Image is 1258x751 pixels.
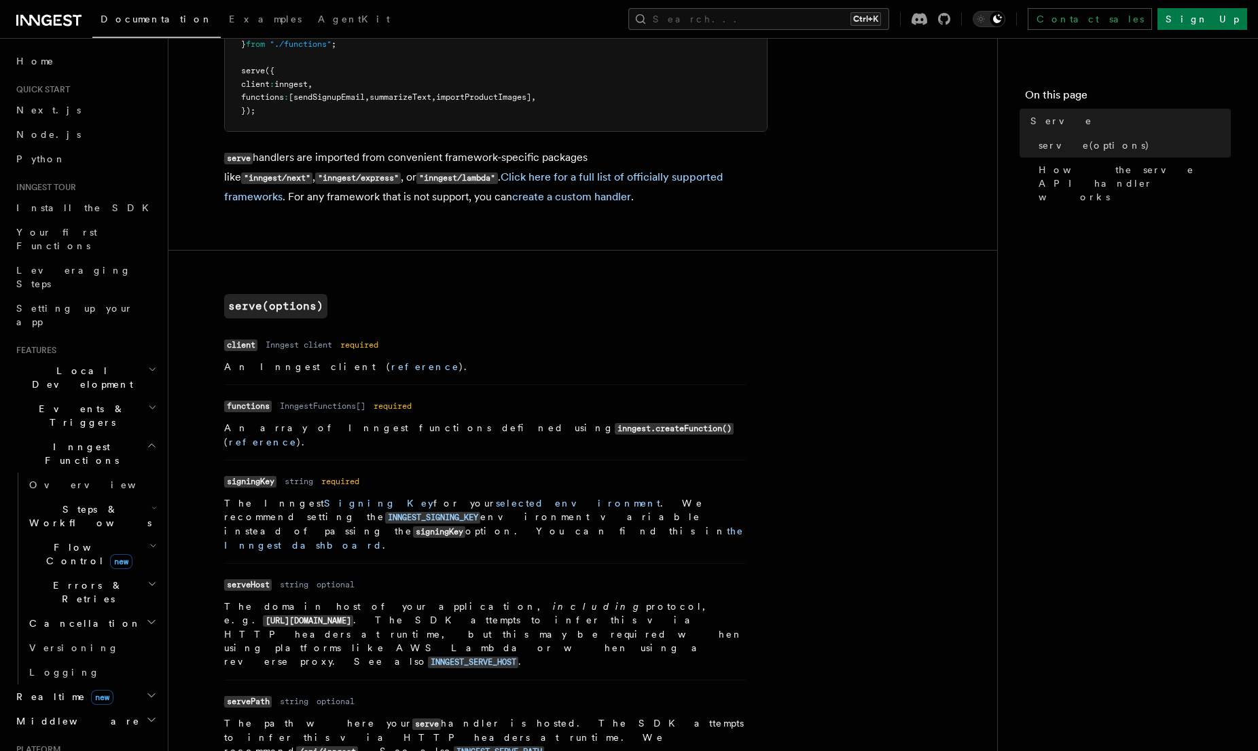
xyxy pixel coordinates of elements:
span: } [241,39,246,49]
div: Inngest Functions [11,473,160,684]
span: from [246,39,265,49]
a: Contact sales [1028,8,1152,30]
button: Search...Ctrl+K [628,8,889,30]
code: signingKey [413,526,465,538]
span: Inngest tour [11,182,76,193]
a: reference [229,437,297,447]
dd: required [374,401,412,411]
span: }); [241,106,255,115]
span: Install the SDK [16,202,157,213]
code: serve [224,153,253,164]
span: serve(options) [1039,139,1150,152]
a: AgentKit [310,4,398,37]
span: Your first Functions [16,227,97,251]
dd: string [285,476,313,487]
span: How the serve API handler works [1039,163,1231,204]
a: Examples [221,4,310,37]
a: reference [391,361,459,372]
span: summarizeText [370,92,431,102]
button: Errors & Retries [24,573,160,611]
span: Quick start [11,84,70,95]
span: Realtime [11,690,113,703]
dd: required [340,340,378,350]
span: Local Development [11,364,148,391]
a: Setting up your app [11,296,160,334]
p: An array of Inngest functions defined using ( ). [224,421,746,449]
span: Node.js [16,129,81,140]
code: functions [224,401,272,412]
span: Middleware [11,714,140,728]
a: Sign Up [1157,8,1247,30]
a: selected environment [496,498,660,509]
code: [URL][DOMAIN_NAME] [263,615,353,627]
span: : [270,79,274,89]
a: Versioning [24,636,160,660]
dd: optional [317,696,355,707]
span: new [91,690,113,705]
code: client [224,340,257,351]
code: serve [412,718,441,730]
span: serve [241,66,265,75]
span: Errors & Retries [24,579,147,606]
dd: string [280,696,308,707]
a: How the serve API handler works [1033,158,1231,209]
em: including [553,601,646,612]
span: Next.js [16,105,81,115]
a: Install the SDK [11,196,160,220]
dd: optional [317,579,355,590]
button: Realtimenew [11,684,160,709]
code: servePath [224,696,272,708]
p: handlers are imported from convenient framework-specific packages like , , or . . For any framewo... [224,148,768,206]
a: Home [11,49,160,73]
span: Leveraging Steps [16,265,131,289]
a: serve(options) [1033,133,1231,158]
span: Serve [1030,114,1092,128]
code: "inngest/next" [241,172,312,184]
span: [sendSignupEmail [289,92,365,102]
a: Signing Key [324,498,433,509]
dd: Inngest client [266,340,332,350]
span: Versioning [29,642,119,653]
span: : [284,92,289,102]
span: , [308,79,312,89]
button: Events & Triggers [11,397,160,435]
dd: required [321,476,359,487]
a: serve(options) [224,294,327,318]
a: Leveraging Steps [11,258,160,296]
a: Node.js [11,122,160,147]
a: Your first Functions [11,220,160,258]
span: importProductImages] [436,92,531,102]
button: Cancellation [24,611,160,636]
span: , [531,92,536,102]
button: Toggle dark mode [973,11,1005,27]
span: Flow Control [24,541,149,568]
code: "inngest/express" [315,172,401,184]
a: Next.js [11,98,160,122]
span: new [110,554,132,569]
a: INNGEST_SIGNING_KEY [385,511,480,522]
button: Inngest Functions [11,435,160,473]
kbd: Ctrl+K [850,12,881,26]
span: Documentation [101,14,213,24]
span: Events & Triggers [11,402,148,429]
span: Features [11,345,56,356]
p: An Inngest client ( ). [224,360,746,373]
code: INNGEST_SIGNING_KEY [385,512,480,524]
p: The Inngest for your . We recommend setting the environment variable instead of passing the optio... [224,496,746,552]
a: INNGEST_SERVE_HOST [428,656,518,667]
button: Steps & Workflows [24,497,160,535]
span: ({ [265,66,274,75]
button: Local Development [11,359,160,397]
a: Serve [1025,109,1231,133]
span: inngest [274,79,308,89]
code: serveHost [224,579,272,591]
span: client [241,79,270,89]
p: The domain host of your application, protocol, e.g. . The SDK attempts to infer this via HTTP hea... [224,600,746,669]
span: functions [241,92,284,102]
span: ; [331,39,336,49]
a: Logging [24,660,160,684]
span: Setting up your app [16,303,133,327]
span: Logging [29,667,100,678]
code: signingKey [224,476,276,488]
